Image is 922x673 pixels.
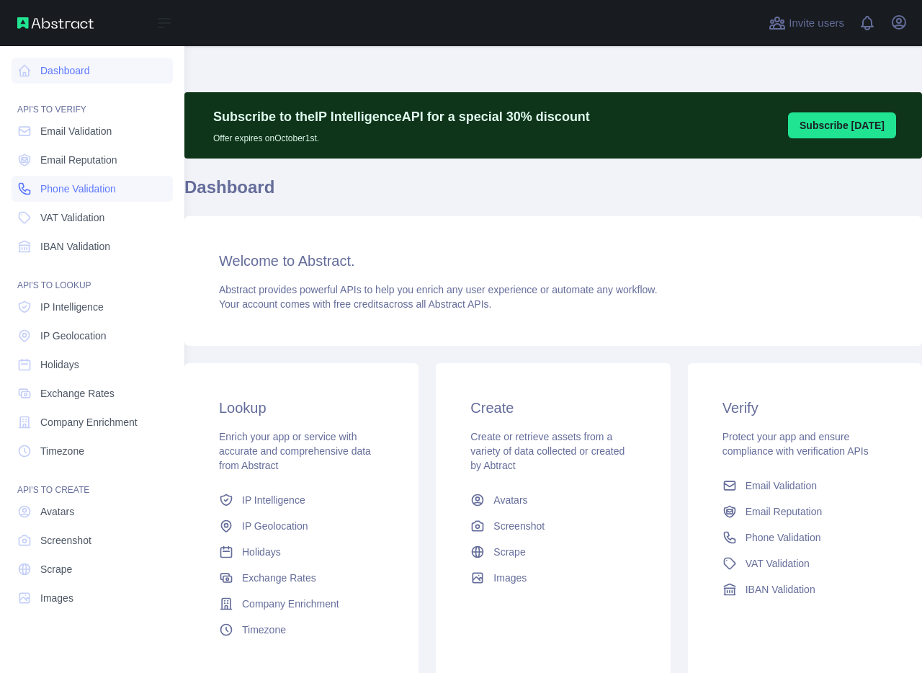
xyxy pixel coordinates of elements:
[40,504,74,519] span: Avatars
[12,323,173,349] a: IP Geolocation
[40,386,115,401] span: Exchange Rates
[40,415,138,429] span: Company Enrichment
[717,576,893,602] a: IBAN Validation
[788,112,896,138] button: Subscribe [DATE]
[184,176,922,210] h1: Dashboard
[242,623,286,637] span: Timezone
[213,127,590,144] p: Offer expires on October 1st.
[717,473,893,499] a: Email Validation
[12,352,173,378] a: Holidays
[746,530,821,545] span: Phone Validation
[213,487,390,513] a: IP Intelligence
[12,294,173,320] a: IP Intelligence
[12,585,173,611] a: Images
[465,487,641,513] a: Avatars
[717,499,893,525] a: Email Reputation
[493,545,525,559] span: Scrape
[12,409,173,435] a: Company Enrichment
[12,499,173,525] a: Avatars
[465,513,641,539] a: Screenshot
[40,300,104,314] span: IP Intelligence
[789,15,844,32] span: Invite users
[40,329,107,343] span: IP Geolocation
[213,591,390,617] a: Company Enrichment
[717,525,893,551] a: Phone Validation
[493,571,527,585] span: Images
[40,182,116,196] span: Phone Validation
[12,467,173,496] div: API'S TO CREATE
[493,493,527,507] span: Avatars
[493,519,545,533] span: Screenshot
[213,565,390,591] a: Exchange Rates
[242,545,281,559] span: Holidays
[40,210,104,225] span: VAT Validation
[219,251,887,271] h3: Welcome to Abstract.
[40,591,73,605] span: Images
[465,565,641,591] a: Images
[12,262,173,291] div: API'S TO LOOKUP
[470,398,635,418] h3: Create
[12,527,173,553] a: Screenshot
[219,398,384,418] h3: Lookup
[17,17,94,29] img: Abstract API
[12,86,173,115] div: API'S TO VERIFY
[12,176,173,202] a: Phone Validation
[12,58,173,84] a: Dashboard
[242,519,308,533] span: IP Geolocation
[213,539,390,565] a: Holidays
[722,398,887,418] h3: Verify
[242,597,339,611] span: Company Enrichment
[722,431,869,457] span: Protect your app and ensure compliance with verification APIs
[746,582,815,597] span: IBAN Validation
[766,12,847,35] button: Invite users
[12,233,173,259] a: IBAN Validation
[717,551,893,576] a: VAT Validation
[12,556,173,582] a: Scrape
[12,118,173,144] a: Email Validation
[746,504,823,519] span: Email Reputation
[219,284,658,295] span: Abstract provides powerful APIs to help you enrich any user experience or automate any workflow.
[746,478,817,493] span: Email Validation
[40,562,72,576] span: Scrape
[12,380,173,406] a: Exchange Rates
[40,444,84,458] span: Timezone
[242,493,305,507] span: IP Intelligence
[213,617,390,643] a: Timezone
[470,431,625,471] span: Create or retrieve assets from a variety of data collected or created by Abtract
[746,556,810,571] span: VAT Validation
[40,124,112,138] span: Email Validation
[334,298,383,310] span: free credits
[213,513,390,539] a: IP Geolocation
[12,205,173,231] a: VAT Validation
[40,357,79,372] span: Holidays
[40,533,91,548] span: Screenshot
[219,431,371,471] span: Enrich your app or service with accurate and comprehensive data from Abstract
[465,539,641,565] a: Scrape
[219,298,491,310] span: Your account comes with across all Abstract APIs.
[12,438,173,464] a: Timezone
[12,147,173,173] a: Email Reputation
[40,153,117,167] span: Email Reputation
[213,107,590,127] p: Subscribe to the IP Intelligence API for a special 30 % discount
[242,571,316,585] span: Exchange Rates
[40,239,110,254] span: IBAN Validation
